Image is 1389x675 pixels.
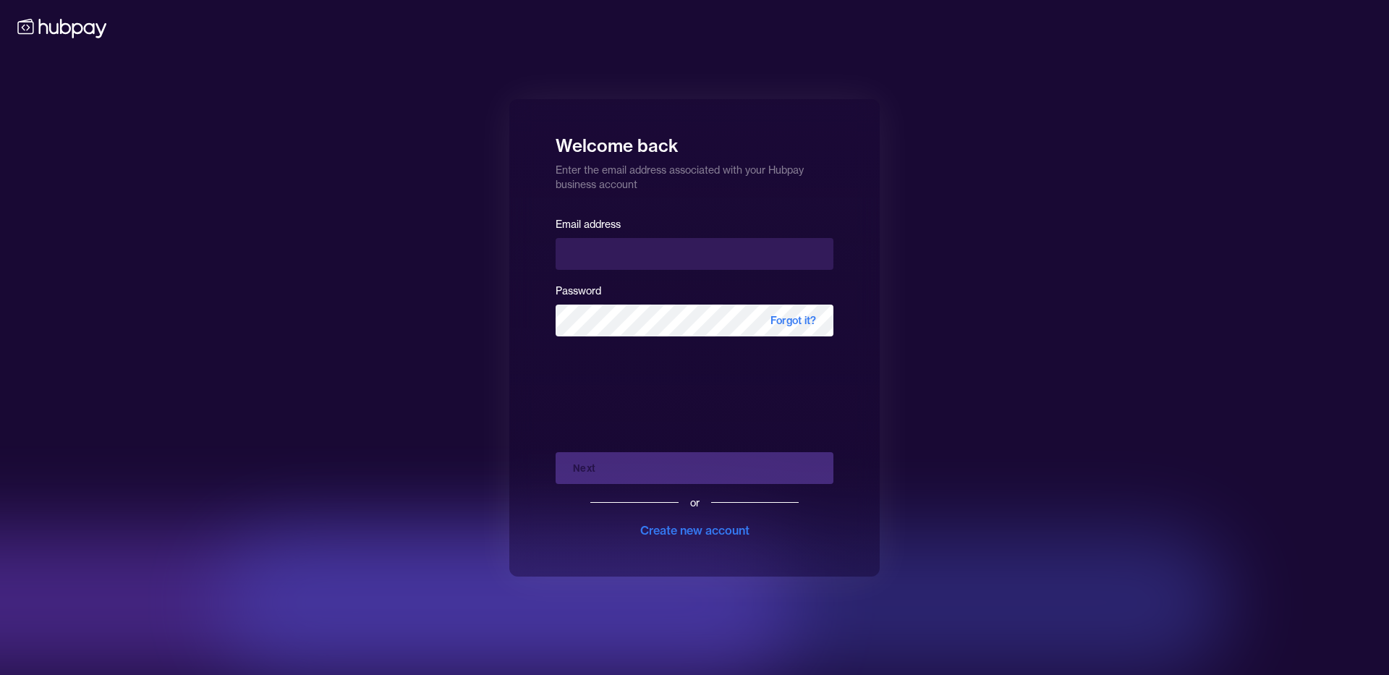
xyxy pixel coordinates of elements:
[753,305,833,336] span: Forgot it?
[556,284,601,297] label: Password
[640,522,749,539] div: Create new account
[690,496,700,510] div: or
[556,157,833,192] p: Enter the email address associated with your Hubpay business account
[556,125,833,157] h1: Welcome back
[556,218,621,231] label: Email address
